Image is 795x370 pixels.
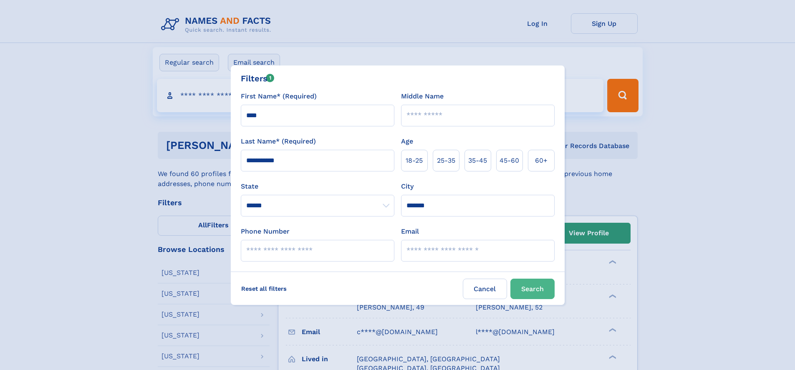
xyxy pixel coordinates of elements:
label: First Name* (Required) [241,91,317,101]
label: Email [401,227,419,237]
button: Search [510,279,555,299]
span: 25‑35 [437,156,455,166]
label: State [241,181,394,191]
label: Cancel [463,279,507,299]
label: Reset all filters [236,279,292,299]
label: Middle Name [401,91,444,101]
span: 18‑25 [406,156,423,166]
div: Filters [241,72,275,85]
label: Phone Number [241,227,290,237]
span: 60+ [535,156,548,166]
label: Age [401,136,413,146]
span: 45‑60 [500,156,519,166]
label: Last Name* (Required) [241,136,316,146]
span: 35‑45 [468,156,487,166]
label: City [401,181,414,191]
